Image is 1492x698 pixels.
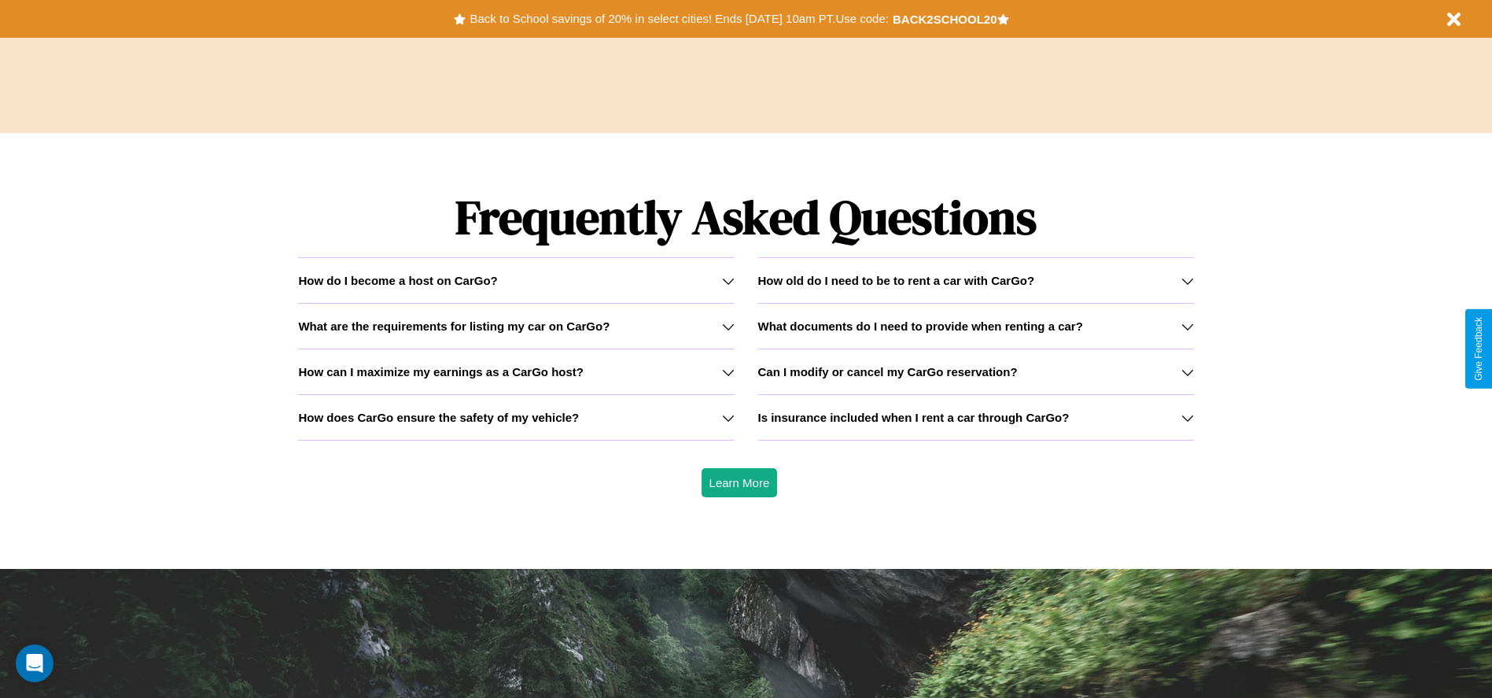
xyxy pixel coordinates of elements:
[298,411,579,424] h3: How does CarGo ensure the safety of my vehicle?
[16,644,53,682] div: Open Intercom Messenger
[702,468,778,497] button: Learn More
[758,274,1035,287] h3: How old do I need to be to rent a car with CarGo?
[758,365,1018,379] h3: Can I modify or cancel my CarGo reservation?
[1473,317,1484,381] div: Give Feedback
[298,319,610,333] h3: What are the requirements for listing my car on CarGo?
[298,274,497,287] h3: How do I become a host on CarGo?
[298,177,1193,257] h1: Frequently Asked Questions
[758,411,1070,424] h3: Is insurance included when I rent a car through CarGo?
[758,319,1083,333] h3: What documents do I need to provide when renting a car?
[466,8,892,30] button: Back to School savings of 20% in select cities! Ends [DATE] 10am PT.Use code:
[893,13,997,26] b: BACK2SCHOOL20
[298,365,584,379] h3: How can I maximize my earnings as a CarGo host?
